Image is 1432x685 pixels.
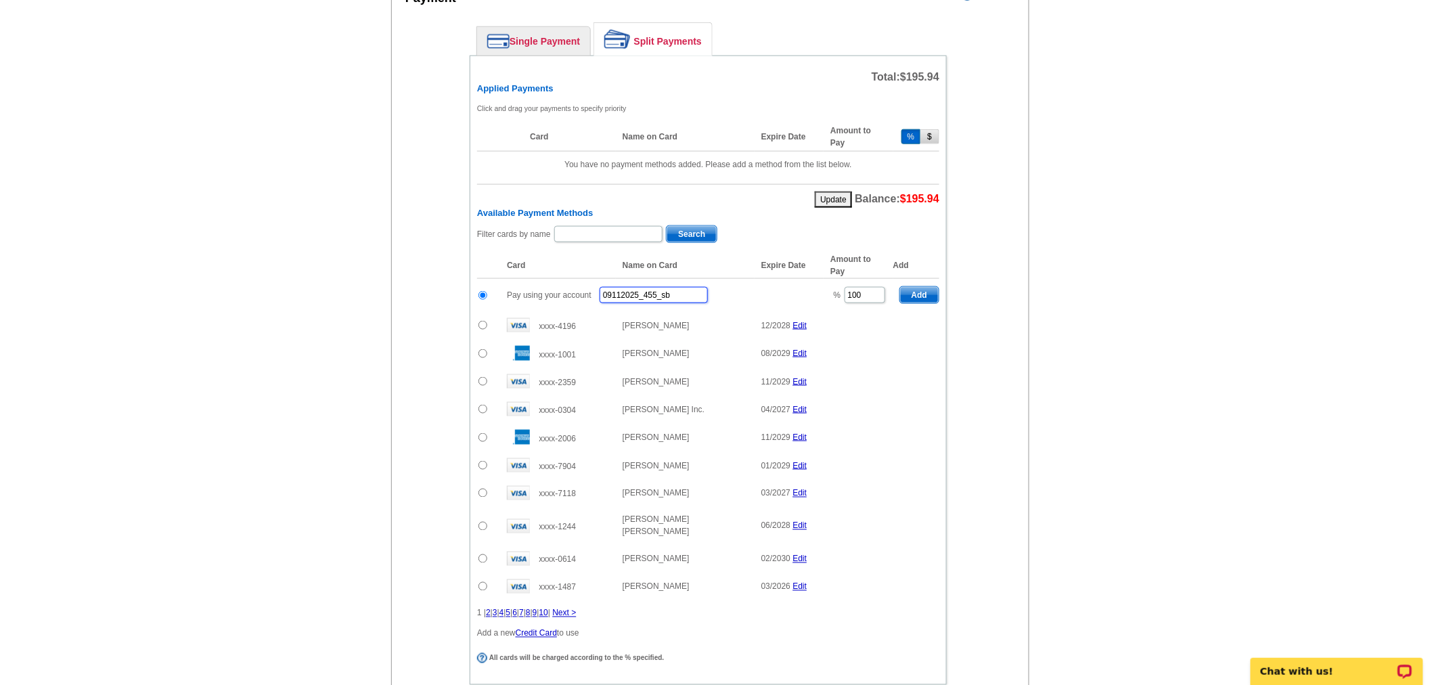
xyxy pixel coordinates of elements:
a: Credit Card [516,629,557,638]
a: 2 [486,609,491,618]
a: 8 [526,609,531,618]
span: [PERSON_NAME] [623,321,690,330]
span: Add [900,287,939,303]
a: Edit [793,321,807,330]
img: visa.gif [507,579,530,594]
th: Amount to Pay [824,123,893,152]
span: 06/2028 [761,521,790,531]
span: [PERSON_NAME] [623,349,690,358]
span: [PERSON_NAME] [PERSON_NAME] [623,515,690,537]
label: Filter cards by name [477,228,551,240]
span: xxxx-2359 [539,378,576,387]
span: xxxx-0304 [539,405,576,415]
span: % [834,290,841,300]
th: Expire Date [755,123,824,152]
span: [PERSON_NAME] [623,554,690,564]
span: 11/2029 [761,377,790,386]
img: split-payment.png [604,30,631,49]
span: 12/2028 [761,321,790,330]
img: visa.gif [507,458,530,472]
div: All cards will be charged according to the % specified. [477,653,936,664]
span: xxxx-0614 [539,555,576,565]
span: $195.94 [900,71,939,83]
a: 6 [512,609,517,618]
span: xxxx-7118 [539,489,576,499]
span: [PERSON_NAME] [623,377,690,386]
span: [PERSON_NAME] Inc. [623,405,704,414]
button: Add [899,286,939,304]
h6: Available Payment Methods [477,208,939,219]
span: 01/2029 [761,461,790,470]
span: [PERSON_NAME] [623,582,690,592]
h6: Applied Payments [477,83,939,94]
span: [PERSON_NAME] [623,461,690,470]
span: 02/2030 [761,554,790,564]
span: Search [667,226,717,242]
a: 3 [493,609,497,618]
th: Card [500,252,616,279]
th: Name on Card [616,123,755,152]
th: Card [523,123,616,152]
div: 1 | | | | | | | | | | [477,607,939,619]
iframe: LiveChat chat widget [1242,642,1432,685]
img: visa.gif [507,318,530,332]
a: Edit [793,554,807,564]
button: $ [920,129,939,144]
span: 03/2027 [761,489,790,498]
a: Edit [793,377,807,386]
span: xxxx-1487 [539,583,576,592]
a: Edit [793,349,807,358]
span: [PERSON_NAME] [623,433,690,442]
a: 4 [499,609,504,618]
a: 10 [539,609,548,618]
span: xxxx-1001 [539,350,576,359]
button: % [901,129,921,144]
a: Single Payment [477,27,590,56]
a: Edit [793,489,807,498]
a: 5 [506,609,511,618]
a: Edit [793,521,807,531]
a: Next > [552,609,576,618]
span: Total: [872,71,939,83]
img: visa.gif [507,374,530,389]
input: PO #: [600,287,708,303]
th: Expire Date [755,252,824,279]
span: [PERSON_NAME] [623,489,690,498]
a: Edit [793,433,807,442]
a: Split Payments [594,23,712,56]
img: amex.gif [507,346,530,361]
img: amex.gif [507,430,530,445]
span: xxxx-7904 [539,462,576,471]
span: 03/2026 [761,582,790,592]
span: Balance: [855,193,939,204]
span: xxxx-1244 [539,523,576,532]
th: Name on Card [616,252,755,279]
span: xxxx-4196 [539,322,576,331]
img: visa.gif [507,519,530,533]
td: You have no payment methods added. Please add a method from the list below. [477,151,939,177]
img: visa.gif [507,486,530,500]
img: single-payment.png [487,34,510,49]
span: Pay using your account [507,290,591,300]
a: Edit [793,405,807,414]
p: Click and drag your payments to specify priority [477,102,939,114]
th: Add [893,252,939,279]
a: 9 [533,609,537,618]
p: Add a new to use [477,627,939,640]
span: 11/2029 [761,433,790,442]
th: Amount to Pay [824,252,893,279]
button: Search [666,225,717,243]
img: visa.gif [507,552,530,566]
a: 7 [519,609,524,618]
img: visa.gif [507,402,530,416]
a: Edit [793,582,807,592]
span: xxxx-2006 [539,434,576,443]
button: Update [815,192,852,208]
span: 04/2027 [761,405,790,414]
a: Edit [793,461,807,470]
span: 08/2029 [761,349,790,358]
span: $195.94 [900,193,939,204]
